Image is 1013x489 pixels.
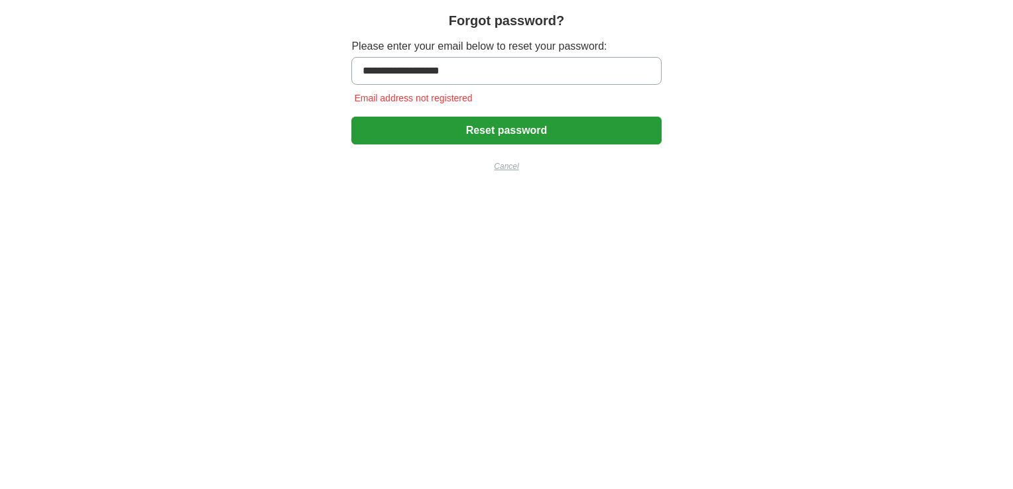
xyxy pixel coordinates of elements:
[351,93,475,103] span: Email address not registered
[449,11,564,30] h1: Forgot password?
[351,160,661,172] a: Cancel
[351,38,661,54] label: Please enter your email below to reset your password:
[351,117,661,144] button: Reset password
